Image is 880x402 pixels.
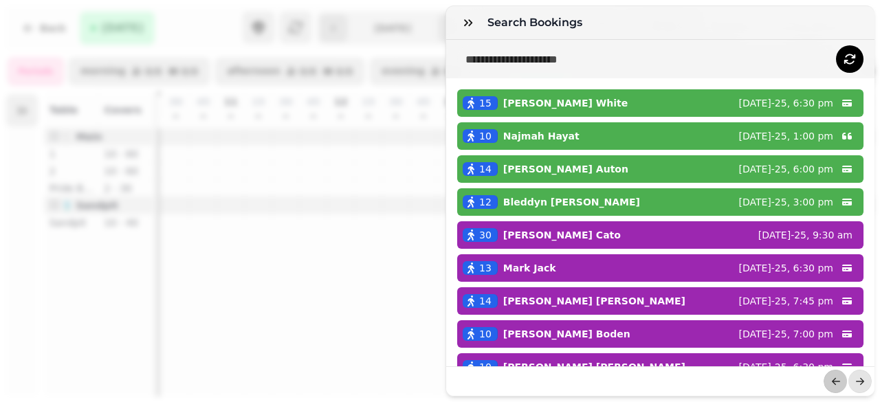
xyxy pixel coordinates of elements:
p: Mark Jack [503,261,556,275]
p: [PERSON_NAME] [PERSON_NAME] [503,360,685,374]
p: [DATE]-25, 6:30 pm [738,261,833,275]
p: [DATE]-25, 6:30 pm [738,360,833,374]
button: 10[PERSON_NAME] [PERSON_NAME][DATE]-25, 6:30 pm [457,353,863,381]
button: 12Bleddyn [PERSON_NAME][DATE]-25, 3:00 pm [457,188,863,216]
span: 15 [479,96,492,110]
button: 30[PERSON_NAME] Cato[DATE]-25, 9:30 am [457,221,863,249]
p: [PERSON_NAME] Boden [503,327,630,341]
p: [PERSON_NAME] Cato [503,228,621,242]
p: [DATE]-25, 7:45 pm [738,294,833,308]
p: Bleddyn [PERSON_NAME] [503,195,640,209]
p: [DATE]-25, 6:00 pm [738,162,833,176]
p: [DATE]-25, 7:00 pm [738,327,833,341]
span: 10 [479,129,492,143]
button: 10Najmah Hayat[DATE]-25, 1:00 pm [457,122,863,150]
p: [PERSON_NAME] [PERSON_NAME] [503,294,685,308]
button: 15[PERSON_NAME] White[DATE]-25, 6:30 pm [457,89,863,117]
button: next [848,370,872,393]
p: [DATE]-25, 6:30 pm [738,96,833,110]
span: 10 [479,360,492,374]
span: 14 [479,294,492,308]
button: 13Mark Jack[DATE]-25, 6:30 pm [457,254,863,282]
p: [DATE]-25, 3:00 pm [738,195,833,209]
button: 10[PERSON_NAME] Boden[DATE]-25, 7:00 pm [457,320,863,348]
span: 13 [479,261,492,275]
button: back [824,370,847,393]
p: [DATE]-25, 9:30 am [758,228,852,242]
span: 12 [479,195,492,209]
span: 10 [479,327,492,341]
button: 14[PERSON_NAME] Auton[DATE]-25, 6:00 pm [457,155,863,183]
button: 14[PERSON_NAME] [PERSON_NAME][DATE]-25, 7:45 pm [457,287,863,315]
p: [DATE]-25, 1:00 pm [738,129,833,143]
span: 30 [479,228,492,242]
p: [PERSON_NAME] White [503,96,628,110]
span: 14 [479,162,492,176]
p: Najmah Hayat [503,129,580,143]
p: [PERSON_NAME] Auton [503,162,628,176]
h3: Search Bookings [487,14,588,31]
